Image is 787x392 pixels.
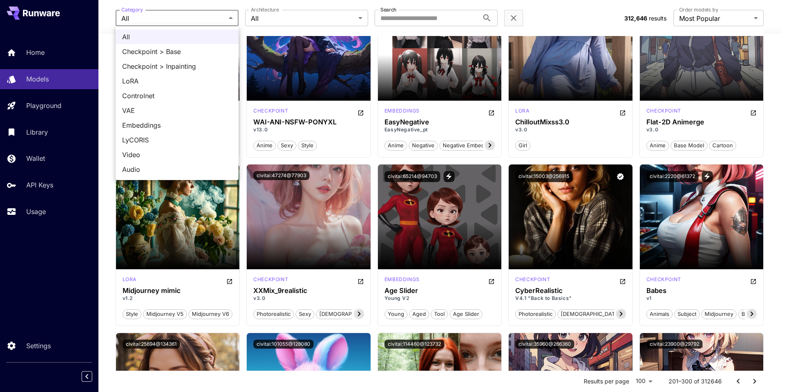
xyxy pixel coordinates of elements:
[122,164,232,174] span: Audio
[122,91,232,101] span: Controlnet
[122,120,232,130] span: Embeddings
[122,32,232,42] span: All
[122,61,232,71] span: Checkpoint > Inpainting
[122,150,232,160] span: Video
[122,76,232,86] span: LoRA
[122,106,232,115] span: VAE
[122,47,232,56] span: Checkpoint > Base
[122,135,232,145] span: LyCORIS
